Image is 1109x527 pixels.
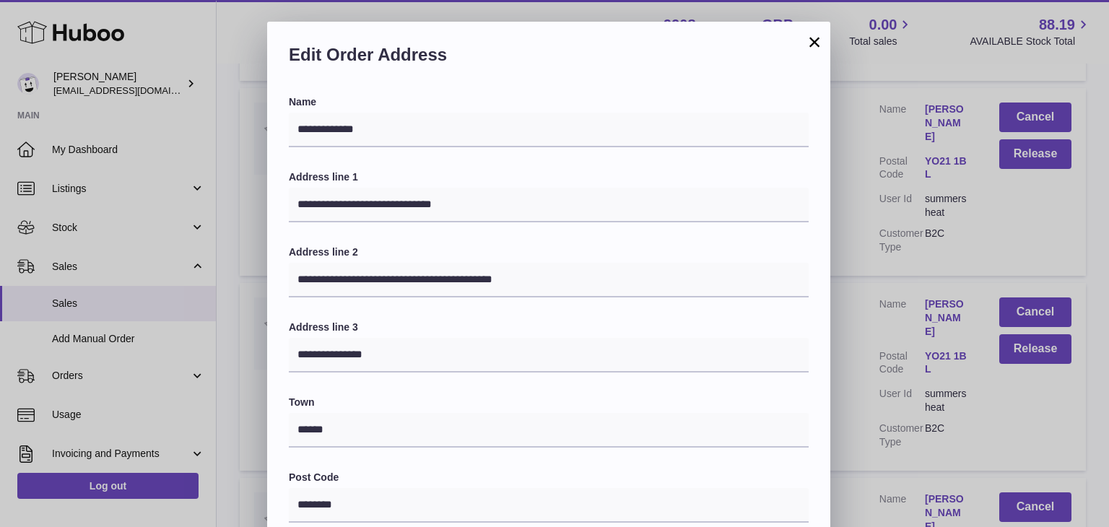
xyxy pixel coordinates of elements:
[289,170,809,184] label: Address line 1
[289,396,809,409] label: Town
[289,245,809,259] label: Address line 2
[289,95,809,109] label: Name
[806,33,823,51] button: ×
[289,43,809,74] h2: Edit Order Address
[289,471,809,484] label: Post Code
[289,321,809,334] label: Address line 3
